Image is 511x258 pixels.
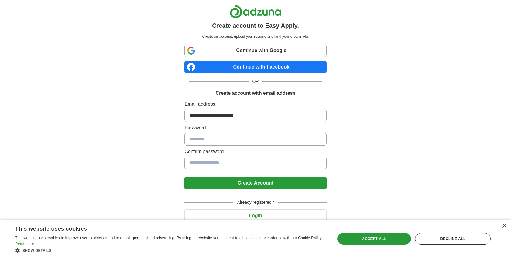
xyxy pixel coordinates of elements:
[337,233,411,245] div: Accept all
[15,236,322,240] span: This website uses cookies to improve user experience and to enable personalised advertising. By u...
[212,21,299,30] h1: Create account to Easy Apply.
[215,90,295,97] h1: Create account with email address
[233,199,277,206] span: Already registered?
[415,233,491,245] div: Decline all
[230,5,281,19] img: Adzuna logo
[502,224,506,228] div: Close
[184,44,326,57] a: Continue with Google
[23,249,52,253] span: Show details
[184,124,326,132] label: Password
[184,148,326,155] label: Confirm password
[15,247,326,253] div: Show details
[15,242,34,246] a: Read more, opens a new window
[186,34,325,39] p: Create an account, upload your resume and land your dream role.
[184,177,326,189] button: Create Account
[15,223,311,232] div: This website uses cookies
[184,209,326,222] button: Login
[184,101,326,108] label: Email address
[184,213,326,218] a: Login
[184,61,326,73] a: Continue with Facebook
[249,78,262,85] span: OR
